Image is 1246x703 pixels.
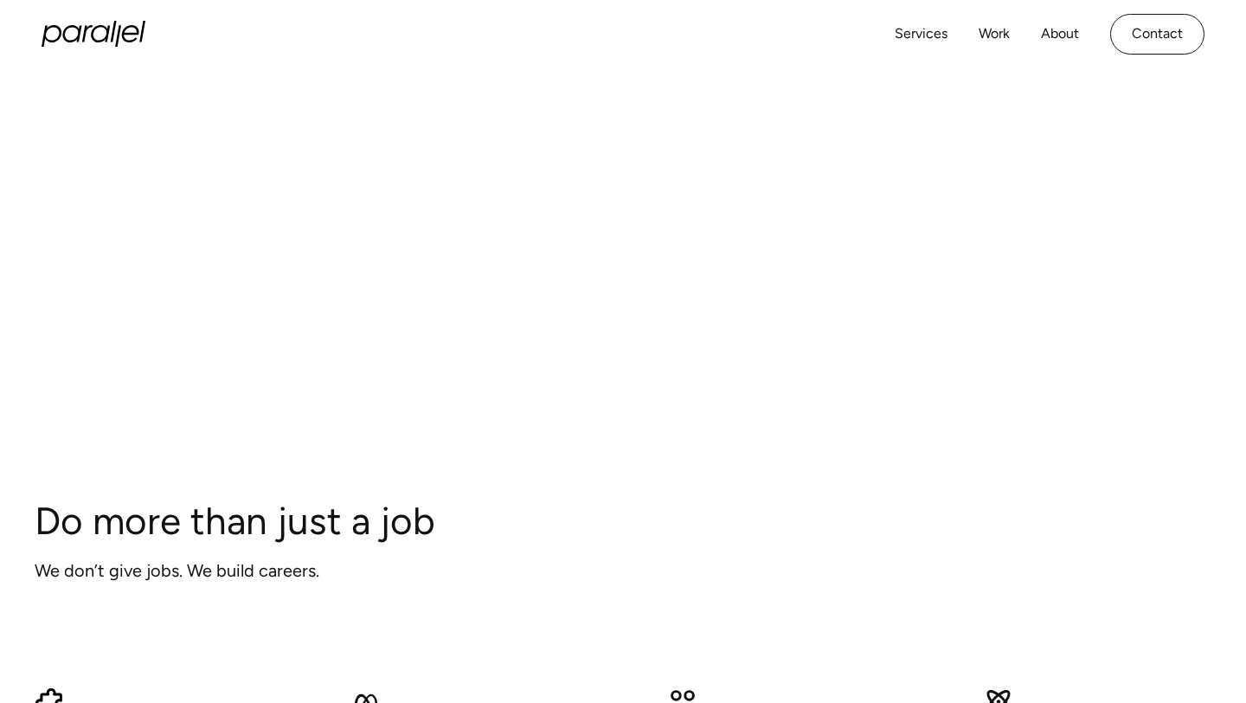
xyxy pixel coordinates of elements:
[895,22,947,47] a: Services
[35,499,1211,545] h2: Do more than just a job
[1110,14,1204,55] a: Contact
[1041,22,1079,47] a: About
[979,22,1010,47] a: Work
[35,558,1211,583] p: We don’t give jobs. We build careers.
